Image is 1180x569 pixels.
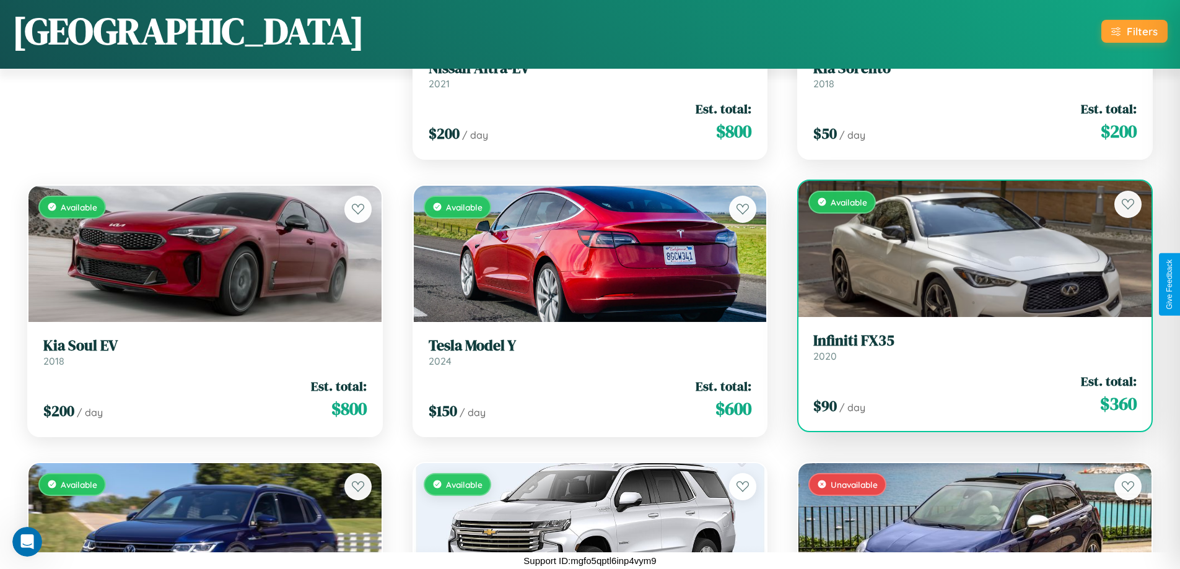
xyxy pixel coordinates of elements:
[1101,119,1137,144] span: $ 200
[43,355,64,367] span: 2018
[831,479,878,490] span: Unavailable
[813,350,837,362] span: 2020
[813,332,1137,350] h3: Infiniti FX35
[61,202,97,212] span: Available
[1081,100,1137,118] span: Est. total:
[523,552,656,569] p: Support ID: mgfo5qptl6inp4vym9
[460,406,486,419] span: / day
[813,396,837,416] span: $ 90
[43,337,367,367] a: Kia Soul EV2018
[311,377,367,395] span: Est. total:
[12,527,42,557] iframe: Intercom live chat
[446,479,483,490] span: Available
[1081,372,1137,390] span: Est. total:
[462,129,488,141] span: / day
[77,406,103,419] span: / day
[429,59,752,90] a: Nissan Altra-EV2021
[813,59,1137,77] h3: Kia Sorento
[331,396,367,421] span: $ 800
[696,100,751,118] span: Est. total:
[1165,259,1174,310] div: Give Feedback
[429,337,752,355] h3: Tesla Model Y
[813,332,1137,362] a: Infiniti FX352020
[12,6,364,56] h1: [GEOGRAPHIC_DATA]
[715,396,751,421] span: $ 600
[429,77,450,90] span: 2021
[813,59,1137,90] a: Kia Sorento2018
[429,401,457,421] span: $ 150
[429,355,452,367] span: 2024
[813,77,834,90] span: 2018
[831,197,867,207] span: Available
[429,337,752,367] a: Tesla Model Y2024
[43,401,74,421] span: $ 200
[429,59,752,77] h3: Nissan Altra-EV
[43,337,367,355] h3: Kia Soul EV
[696,377,751,395] span: Est. total:
[1100,391,1137,416] span: $ 360
[446,202,483,212] span: Available
[429,123,460,144] span: $ 200
[813,123,837,144] span: $ 50
[839,129,865,141] span: / day
[839,401,865,414] span: / day
[61,479,97,490] span: Available
[1101,20,1168,43] button: Filters
[1127,25,1158,38] div: Filters
[716,119,751,144] span: $ 800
